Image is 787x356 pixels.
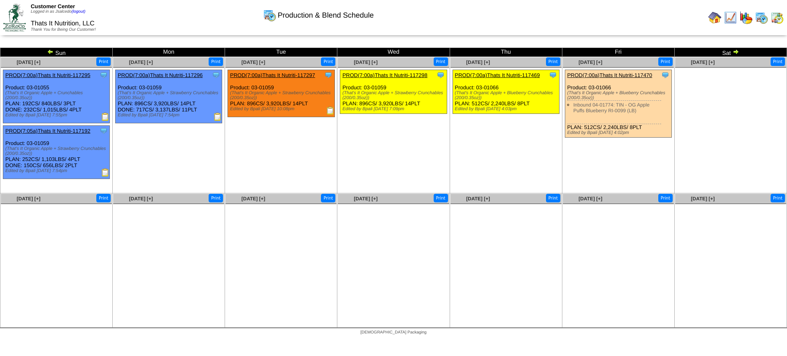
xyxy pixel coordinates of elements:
td: Mon [113,48,225,57]
div: (That's It Organic Apple + Blueberry Crunchables (200/0.35oz)) [567,91,671,100]
a: (logout) [71,9,85,14]
img: Tooltip [549,71,557,79]
img: arrowleft.gif [47,48,54,55]
div: Edited by Bpali [DATE] 7:54pm [118,113,222,118]
td: Tue [225,48,337,57]
div: (That's It Organic Apple + Strawberry Crunchables (200/0.35oz)) [230,91,334,100]
img: Production Report [101,113,109,121]
div: Edited by Bpali [DATE] 10:08pm [230,107,334,111]
button: Print [771,57,785,66]
button: Print [209,57,223,66]
span: [DEMOGRAPHIC_DATA] Packaging [360,330,426,335]
button: Print [321,57,335,66]
button: Print [434,57,448,66]
a: [DATE] [+] [129,59,153,65]
button: Print [771,194,785,202]
a: PROD(7:00a)Thats It Nutriti-117297 [230,72,315,78]
a: [DATE] [+] [578,196,602,202]
button: Print [209,194,223,202]
div: Product: 03-01066 PLAN: 512CS / 2,240LBS / 8PLT [565,70,671,138]
a: [DATE] [+] [466,59,490,65]
button: Print [434,194,448,202]
img: calendarprod.gif [755,11,768,24]
a: [DATE] [+] [17,196,41,202]
div: (That's It Organic Apple + Strawberry Crunchables (200/0.35oz)) [342,91,446,100]
td: Sun [0,48,113,57]
a: [DATE] [+] [691,196,715,202]
div: Product: 03-01059 PLAN: 252CS / 1,103LBS / 4PLT DONE: 150CS / 656LBS / 2PLT [3,126,110,179]
button: Print [546,194,560,202]
button: Print [96,57,111,66]
td: Sat [674,48,787,57]
a: [DATE] [+] [17,59,41,65]
div: Product: 03-01059 PLAN: 896CS / 3,920LBS / 14PLT [340,70,447,114]
div: Product: 03-01055 PLAN: 192CS / 840LBS / 3PLT DONE: 232CS / 1,015LBS / 4PLT [3,70,110,123]
div: Product: 03-01066 PLAN: 512CS / 2,240LBS / 8PLT [453,70,559,114]
img: Production Report [101,168,109,177]
img: Production Report [326,107,334,115]
a: Inbound 04-01774: TIN - OG Apple Puffs Blueberry RI-0099 (LB) [573,102,650,113]
button: Print [321,194,335,202]
img: calendarinout.gif [771,11,784,24]
a: PROD(7:00a)Thats It Nutriti-117469 [455,72,540,78]
span: Customer Center [31,3,75,9]
a: [DATE] [+] [691,59,715,65]
img: Tooltip [661,71,669,79]
img: line_graph.gif [724,11,737,24]
span: Logged in as Jsalcedo [31,9,85,14]
div: (That's It Organic Apple + Blueberry Crunchables (200/0.35oz)) [455,91,559,100]
div: Edited by Bpali [DATE] 4:03pm [455,107,559,111]
td: Wed [337,48,450,57]
a: PROD(7:00a)Thats It Nutriti-117296 [118,72,202,78]
img: home.gif [708,11,721,24]
td: Thu [450,48,562,57]
div: Edited by Bpali [DATE] 4:02pm [567,130,671,135]
img: Tooltip [437,71,445,79]
span: [DATE] [+] [241,196,265,202]
div: Edited by Bpali [DATE] 7:09pm [342,107,446,111]
span: Thank You for Being Our Customer! [31,27,96,32]
img: Production Report [214,113,222,121]
div: Product: 03-01059 PLAN: 896CS / 3,920LBS / 14PLT [228,70,334,117]
div: Edited by Bpali [DATE] 7:55pm [5,113,109,118]
img: Tooltip [212,71,220,79]
button: Print [658,194,673,202]
div: (That's It Organic Apple + Strawberry Crunchables (200/0.35oz)) [5,146,109,156]
a: [DATE] [+] [241,59,265,65]
span: Production & Blend Schedule [278,11,374,20]
div: Edited by Bpali [DATE] 7:54pm [5,168,109,173]
a: [DATE] [+] [466,196,490,202]
img: graph.gif [739,11,753,24]
a: [DATE] [+] [578,59,602,65]
img: Tooltip [324,71,332,79]
div: Product: 03-01059 PLAN: 896CS / 3,920LBS / 14PLT DONE: 717CS / 3,137LBS / 11PLT [116,70,222,123]
div: (That's It Organic Apple + Strawberry Crunchables (200/0.35oz)) [118,91,222,100]
td: Fri [562,48,674,57]
a: [DATE] [+] [129,196,153,202]
img: arrowright.gif [732,48,739,55]
a: [DATE] [+] [354,59,378,65]
div: (That's It Organic Apple + Crunchables (200/0.35oz)) [5,91,109,100]
button: Print [546,57,560,66]
a: PROD(7:00a)Thats It Nutriti-117470 [567,72,652,78]
button: Print [658,57,673,66]
a: PROD(7:00a)Thats It Nutriti-117298 [342,72,427,78]
img: Tooltip [100,127,108,135]
a: [DATE] [+] [354,196,378,202]
img: calendarprod.gif [263,9,276,22]
button: Print [96,194,111,202]
a: PROD(7:05a)Thats It Nutriti-117192 [5,128,90,134]
img: Tooltip [100,71,108,79]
